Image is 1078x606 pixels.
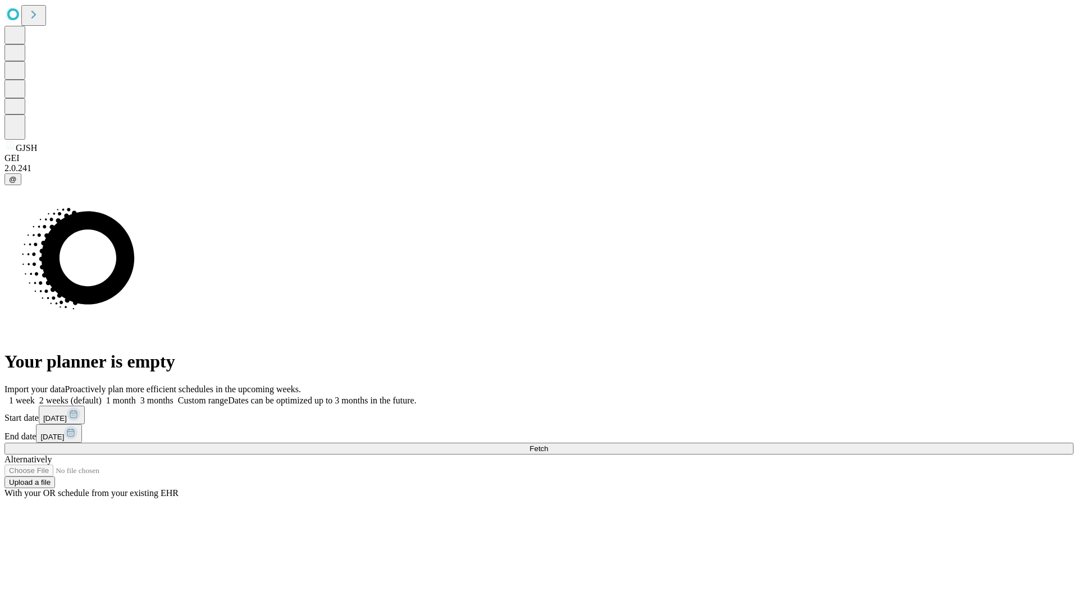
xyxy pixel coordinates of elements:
button: Upload a file [4,476,55,488]
div: Start date [4,406,1074,424]
span: Import your data [4,384,65,394]
span: Fetch [529,444,548,453]
button: @ [4,173,21,185]
span: 1 month [106,396,136,405]
span: [DATE] [43,414,67,423]
button: [DATE] [39,406,85,424]
div: GEI [4,153,1074,163]
span: @ [9,175,17,183]
div: 2.0.241 [4,163,1074,173]
span: Custom range [178,396,228,405]
button: Fetch [4,443,1074,454]
button: [DATE] [36,424,82,443]
span: Alternatively [4,454,52,464]
h1: Your planner is empty [4,351,1074,372]
span: With your OR schedule from your existing EHR [4,488,179,498]
span: GJSH [16,143,37,153]
span: 3 months [140,396,173,405]
div: End date [4,424,1074,443]
span: Proactively plan more efficient schedules in the upcoming weeks. [65,384,301,394]
span: [DATE] [40,433,64,441]
span: Dates can be optimized up to 3 months in the future. [228,396,416,405]
span: 1 week [9,396,35,405]
span: 2 weeks (default) [39,396,102,405]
